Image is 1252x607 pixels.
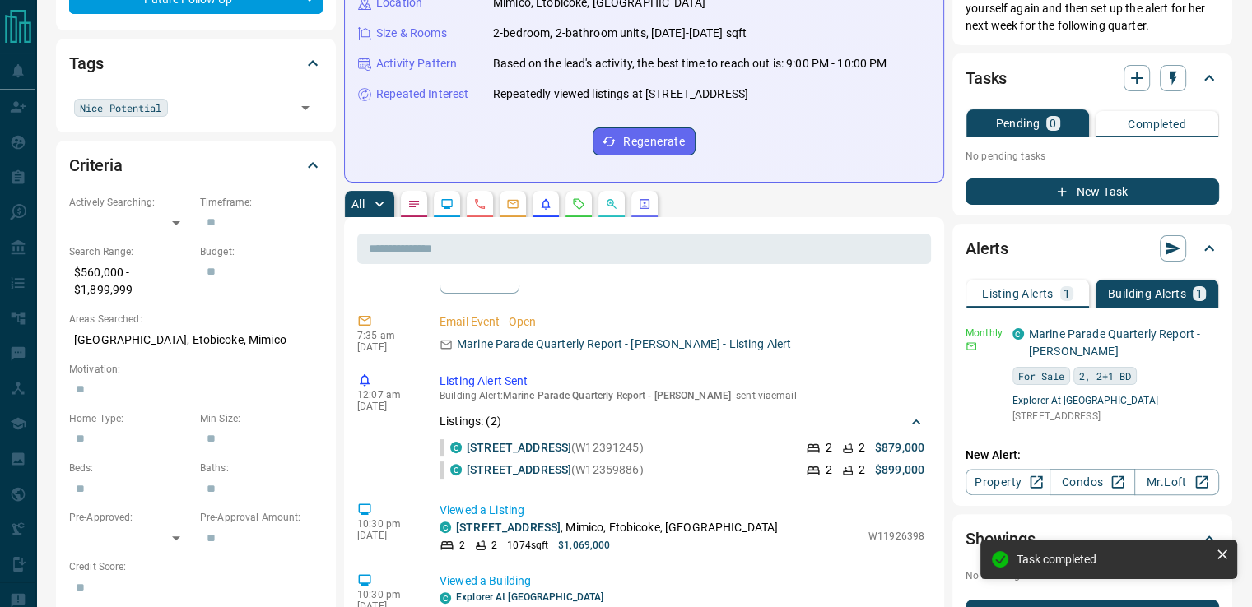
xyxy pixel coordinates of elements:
h2: Alerts [966,235,1008,262]
p: 2 [826,439,832,456]
p: Repeatedly viewed listings at [STREET_ADDRESS] [493,86,748,103]
h2: Tags [69,50,103,76]
svg: Opportunities [605,197,618,211]
svg: Agent Actions [638,197,651,211]
p: 1 [1064,288,1070,299]
p: All [351,198,365,210]
p: [DATE] [357,530,415,541]
svg: Requests [572,197,585,211]
p: Min Size: [200,411,323,426]
p: Building Alert : - sent via email [440,390,924,401]
p: Repeated Interest [376,86,468,103]
p: 2 [859,461,865,479]
p: Pending [995,118,1040,129]
p: 0 [1050,118,1056,129]
a: [STREET_ADDRESS] [456,521,561,534]
a: Condos [1050,469,1134,495]
h2: Criteria [69,152,123,178]
p: 12:07 am [357,389,415,401]
p: 2 [859,439,865,456]
p: $899,000 [875,461,924,479]
p: New Alert: [966,447,1219,464]
div: condos.ca [450,464,462,475]
div: condos.ca [440,592,451,604]
p: No pending tasks [966,144,1219,169]
p: Activity Pattern [376,55,457,72]
p: Credit Score: [69,559,323,574]
p: [DATE] [357,341,415,353]
p: (W12391245) [467,439,644,456]
p: Actively Searching: [69,195,192,210]
a: Explorer At [GEOGRAPHIC_DATA] [1012,395,1219,406]
p: 2 [459,538,465,553]
div: Criteria [69,146,323,185]
p: , Mimico, Etobicoke, [GEOGRAPHIC_DATA] [456,519,778,536]
p: Building Alerts [1108,288,1186,299]
p: [GEOGRAPHIC_DATA], Etobicoke, Mimico [69,327,323,354]
svg: Email [966,341,977,352]
p: No showings booked [966,568,1219,583]
div: Alerts [966,229,1219,268]
p: [DATE] [357,401,415,412]
p: Email Event - Open [440,313,924,331]
p: 1074 sqft [507,538,548,553]
svg: Listing Alerts [539,197,552,211]
p: Motivation: [69,362,323,377]
p: Size & Rooms [376,25,447,42]
p: 2-bedroom, 2-bathroom units, [DATE]-[DATE] sqft [493,25,747,42]
h2: Showings [966,526,1036,552]
p: 2 [826,461,832,479]
p: Monthly [966,326,1003,341]
div: condos.ca [440,521,451,533]
p: $1,069,000 [558,538,610,553]
p: Beds: [69,461,192,475]
div: condos.ca [450,442,462,453]
p: Pre-Approval Amount: [200,510,323,525]
button: New Task [966,178,1219,205]
p: Listings: ( 2 ) [440,413,501,430]
a: [STREET_ADDRESS] [467,441,571,454]
div: Tags [69,44,323,83]
button: Open [294,96,317,119]
span: Marine Parade Quarterly Report - [PERSON_NAME] [503,390,731,401]
span: Nice Potential [80,100,162,116]
p: (W12359886) [467,461,644,479]
div: Task completed [1017,553,1209,566]
svg: Notes [407,197,421,211]
a: Mr.Loft [1134,469,1219,495]
p: Home Type: [69,411,192,426]
p: Viewed a Building [440,572,924,590]
p: $560,000 - $1,899,999 [69,259,192,303]
svg: Emails [506,197,519,211]
p: 2 [491,538,497,553]
a: Explorer At [GEOGRAPHIC_DATA] [456,591,603,603]
svg: Lead Browsing Activity [440,197,454,211]
p: Listing Alert Sent [440,373,924,390]
h2: Tasks [966,65,1007,91]
button: Regenerate [593,127,696,155]
a: Marine Parade Quarterly Report - [PERSON_NAME] [1029,327,1200,358]
p: Based on the lead's activity, the best time to reach out is: 9:00 PM - 10:00 PM [493,55,887,72]
p: Search Range: [69,244,192,259]
p: Listing Alerts [982,288,1054,299]
p: 1 [1196,288,1203,299]
p: Budget: [200,244,323,259]
span: 2, 2+1 BD [1079,368,1131,384]
p: W11926398 [868,529,924,544]
p: 7:35 am [357,330,415,341]
p: Marine Parade Quarterly Report - [PERSON_NAME] - Listing Alert [457,336,791,353]
p: 10:30 pm [357,518,415,530]
span: For Sale [1018,368,1064,384]
a: Property [966,469,1050,495]
p: Baths: [200,461,323,475]
svg: Calls [473,197,486,211]
p: Completed [1128,118,1186,130]
p: Areas Searched: [69,312,323,327]
p: 10:30 pm [357,589,415,600]
p: $879,000 [875,439,924,456]
p: [STREET_ADDRESS] [1012,409,1219,424]
div: Listings: (2) [440,406,924,437]
div: Tasks [966,58,1219,98]
div: Showings [966,519,1219,558]
p: Pre-Approved: [69,510,192,525]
